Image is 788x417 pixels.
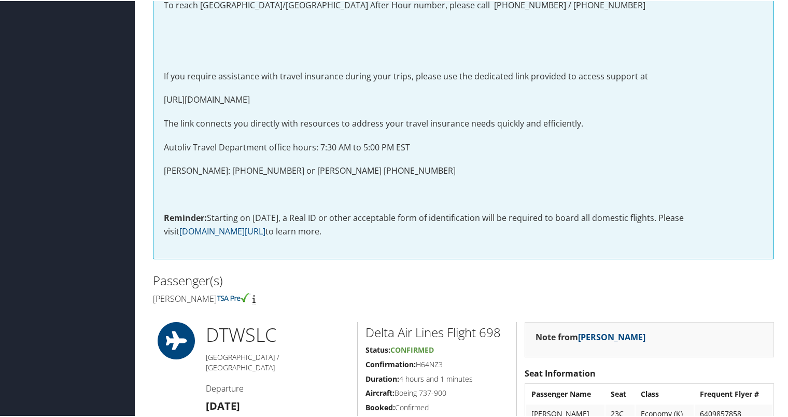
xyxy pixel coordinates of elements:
[164,92,763,106] p: [URL][DOMAIN_NAME]
[525,367,596,378] strong: Seat Information
[179,225,265,236] a: [DOMAIN_NAME][URL]
[164,140,763,154] p: Autoliv Travel Department office hours: 7:30 AM to 5:00 PM EST
[164,69,763,82] p: If you require assistance with travel insurance during your trips, please use the dedicated link ...
[164,211,207,223] strong: Reminder:
[365,401,395,411] strong: Booked:
[206,398,240,412] strong: [DATE]
[536,330,645,342] strong: Note from
[365,373,509,383] h5: 4 hours and 1 minutes
[390,344,434,354] span: Confirmed
[153,271,456,288] h2: Passenger(s)
[365,401,509,412] h5: Confirmed
[606,384,635,402] th: Seat
[206,382,349,393] h4: Departure
[365,323,509,340] h2: Delta Air Lines Flight 698
[206,351,349,371] h5: [GEOGRAPHIC_DATA] / [GEOGRAPHIC_DATA]
[153,292,456,303] h4: [PERSON_NAME]
[365,358,509,369] h5: H64NZ3
[365,358,416,368] strong: Confirmation:
[206,321,349,347] h1: DTW SLC
[164,163,763,177] p: [PERSON_NAME]: [PHONE_NUMBER] or [PERSON_NAME] [PHONE_NUMBER]
[526,384,604,402] th: Passenger Name
[217,292,250,301] img: tsa-precheck.png
[365,387,395,397] strong: Aircraft:
[365,373,399,383] strong: Duration:
[365,344,390,354] strong: Status:
[578,330,645,342] a: [PERSON_NAME]
[695,384,772,402] th: Frequent Flyer #
[164,211,763,237] p: Starting on [DATE], a Real ID or other acceptable form of identification will be required to boar...
[365,387,509,397] h5: Boeing 737-900
[164,116,763,130] p: The link connects you directly with resources to address your travel insurance needs quickly and ...
[636,384,694,402] th: Class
